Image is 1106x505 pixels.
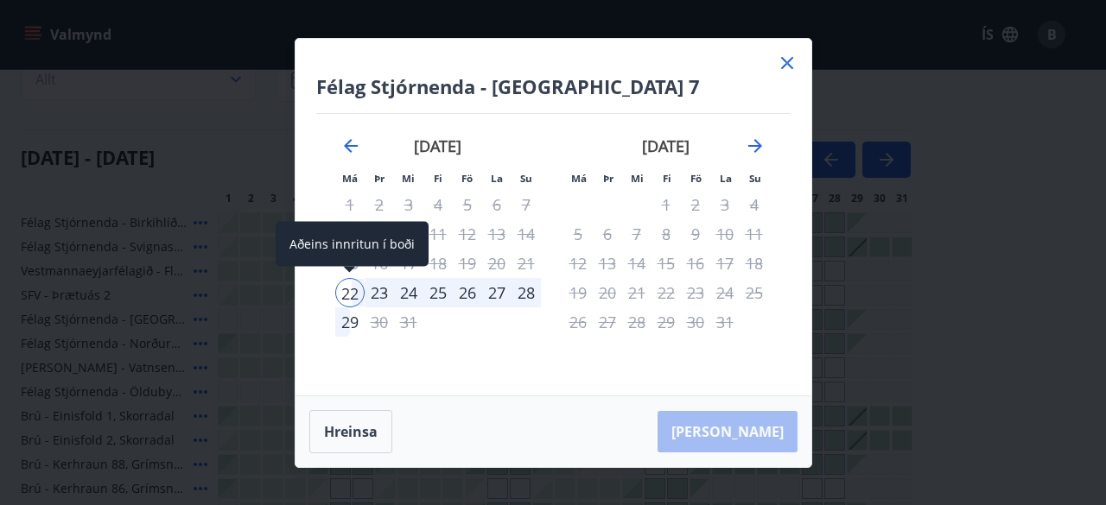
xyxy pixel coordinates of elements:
td: Not available. miðvikudagur, 31. desember 2025 [394,307,423,337]
small: Fö [690,172,702,185]
td: Not available. laugardagur, 24. janúar 2026 [710,278,740,307]
td: Not available. miðvikudagur, 10. desember 2025 [394,219,423,249]
td: Not available. fimmtudagur, 1. janúar 2026 [652,190,681,219]
td: Not available. þriðjudagur, 30. desember 2025 [365,307,394,337]
small: Fö [461,172,473,185]
td: Not available. miðvikudagur, 14. janúar 2026 [622,249,652,278]
td: Not available. þriðjudagur, 20. janúar 2026 [593,278,622,307]
td: Not available. fimmtudagur, 18. desember 2025 [423,249,453,278]
small: Fi [434,172,442,185]
td: Not available. mánudagur, 26. janúar 2026 [563,307,593,337]
td: Not available. fimmtudagur, 22. janúar 2026 [652,278,681,307]
strong: [DATE] [642,136,690,156]
small: Su [749,172,761,185]
td: Not available. þriðjudagur, 13. janúar 2026 [593,249,622,278]
td: Not available. þriðjudagur, 27. janúar 2026 [593,307,622,337]
td: Not available. föstudagur, 23. janúar 2026 [681,278,710,307]
td: Not available. laugardagur, 10. janúar 2026 [710,219,740,249]
td: Not available. sunnudagur, 14. desember 2025 [512,219,541,249]
small: Mi [631,172,644,185]
td: Not available. föstudagur, 5. desember 2025 [453,190,482,219]
td: Selected as start date. mánudagur, 22. desember 2025 [335,278,365,307]
td: Not available. þriðjudagur, 2. desember 2025 [365,190,394,219]
div: Move forward to switch to the next month. [745,136,766,156]
td: Choose þriðjudagur, 23. desember 2025 as your check-out date. It’s available. [365,278,394,307]
div: Aðeins innritun í boði [335,278,365,307]
td: Not available. miðvikudagur, 7. janúar 2026 [622,219,652,249]
td: Choose miðvikudagur, 24. desember 2025 as your check-out date. It’s available. [394,278,423,307]
strong: [DATE] [414,136,461,156]
td: Not available. sunnudagur, 25. janúar 2026 [740,278,769,307]
td: Not available. sunnudagur, 18. janúar 2026 [740,249,769,278]
td: Not available. sunnudagur, 4. janúar 2026 [740,190,769,219]
td: Not available. þriðjudagur, 6. janúar 2026 [593,219,622,249]
td: Not available. mánudagur, 12. janúar 2026 [563,249,593,278]
td: Not available. mánudagur, 5. janúar 2026 [563,219,593,249]
small: Þr [374,172,385,185]
td: Not available. föstudagur, 9. janúar 2026 [681,219,710,249]
td: Not available. laugardagur, 17. janúar 2026 [710,249,740,278]
small: Fi [663,172,671,185]
div: 27 [482,278,512,307]
td: Not available. fimmtudagur, 8. janúar 2026 [652,219,681,249]
div: Aðeins útritun í boði [423,249,453,278]
td: Not available. laugardagur, 3. janúar 2026 [710,190,740,219]
td: Not available. föstudagur, 12. desember 2025 [453,219,482,249]
div: Move backward to switch to the previous month. [340,136,361,156]
td: Not available. laugardagur, 31. janúar 2026 [710,307,740,337]
td: Not available. föstudagur, 19. desember 2025 [453,249,482,278]
td: Choose fimmtudagur, 25. desember 2025 as your check-out date. It’s available. [423,278,453,307]
td: Not available. sunnudagur, 21. desember 2025 [512,249,541,278]
td: Not available. mánudagur, 19. janúar 2026 [563,278,593,307]
td: Not available. sunnudagur, 11. janúar 2026 [740,219,769,249]
div: 26 [453,278,482,307]
td: Not available. laugardagur, 6. desember 2025 [482,190,512,219]
div: Aðeins innritun í boði [276,222,429,267]
td: Not available. föstudagur, 30. janúar 2026 [681,307,710,337]
td: Not available. fimmtudagur, 29. janúar 2026 [652,307,681,337]
td: Not available. fimmtudagur, 15. janúar 2026 [652,249,681,278]
div: Calendar [316,114,791,375]
td: Choose sunnudagur, 28. desember 2025 as your check-out date. It’s available. [512,278,541,307]
td: Choose föstudagur, 26. desember 2025 as your check-out date. It’s available. [453,278,482,307]
td: Not available. miðvikudagur, 21. janúar 2026 [622,278,652,307]
td: Not available. mánudagur, 8. desember 2025 [335,219,365,249]
td: Choose laugardagur, 27. desember 2025 as your check-out date. It’s available. [482,278,512,307]
td: Not available. mánudagur, 1. desember 2025 [335,190,365,219]
small: Má [571,172,587,185]
td: Not available. þriðjudagur, 9. desember 2025 [365,219,394,249]
div: 25 [423,278,453,307]
button: Hreinsa [309,410,392,453]
small: Su [520,172,532,185]
div: 24 [394,278,423,307]
td: Not available. miðvikudagur, 3. desember 2025 [394,190,423,219]
small: Mi [402,172,415,185]
div: 23 [365,278,394,307]
div: Aðeins útritun í boði [453,219,482,249]
small: Þr [603,172,613,185]
h4: Félag Stjórnenda - [GEOGRAPHIC_DATA] 7 [316,73,791,99]
td: Not available. fimmtudagur, 4. desember 2025 [423,190,453,219]
td: Not available. laugardagur, 13. desember 2025 [482,219,512,249]
div: 28 [512,278,541,307]
small: La [720,172,732,185]
td: Not available. föstudagur, 2. janúar 2026 [681,190,710,219]
td: Not available. laugardagur, 20. desember 2025 [482,249,512,278]
small: La [491,172,503,185]
td: Choose mánudagur, 29. desember 2025 as your check-out date. It’s available. [335,307,365,337]
small: Má [342,172,358,185]
td: Not available. föstudagur, 16. janúar 2026 [681,249,710,278]
div: Aðeins útritun í boði [335,307,365,337]
td: Not available. fimmtudagur, 11. desember 2025 [423,219,453,249]
td: Not available. miðvikudagur, 28. janúar 2026 [622,307,652,337]
td: Not available. sunnudagur, 7. desember 2025 [512,190,541,219]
